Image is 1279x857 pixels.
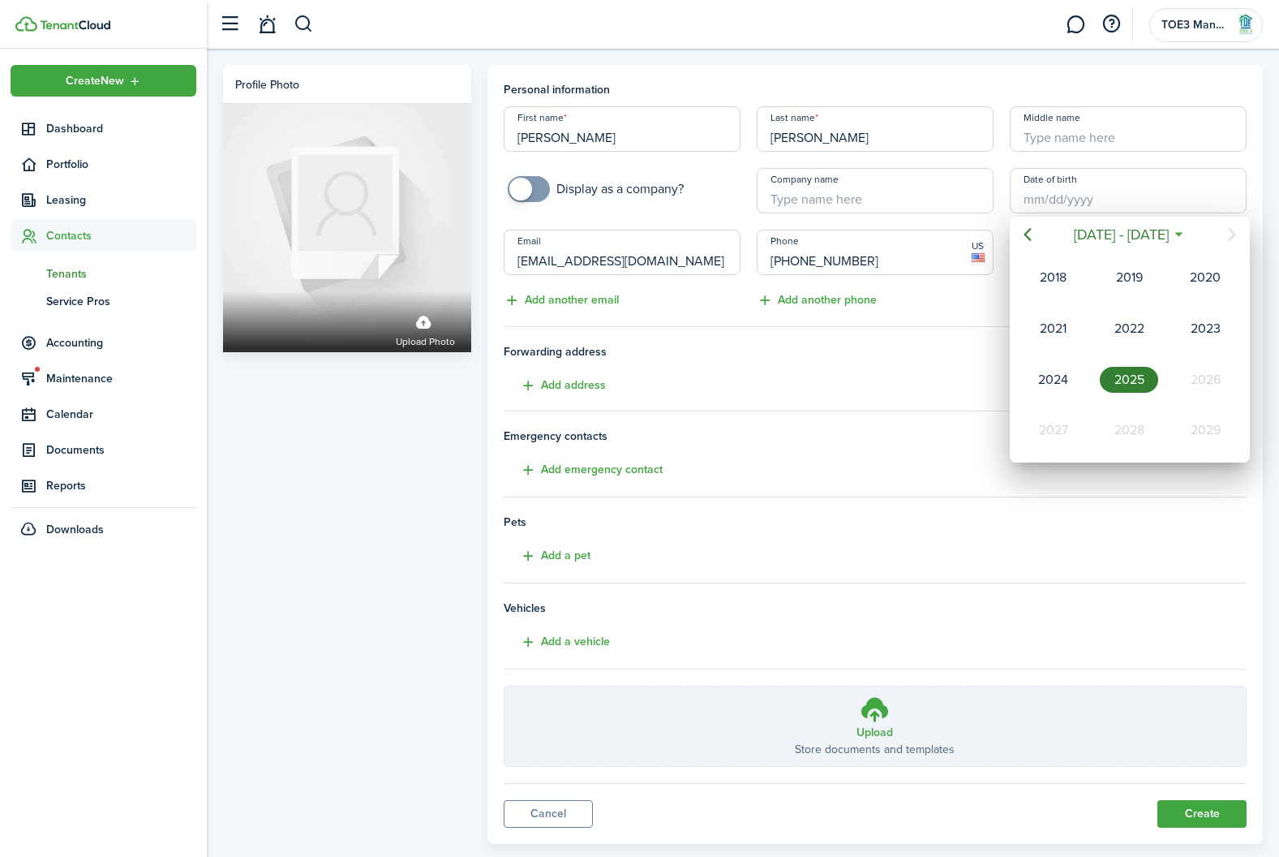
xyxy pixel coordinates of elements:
[1070,220,1172,249] span: [DATE] - [DATE]
[1024,417,1083,443] div: 2027
[1176,367,1234,393] div: 2026
[1100,367,1158,393] div: 2025
[1176,265,1234,291] div: 2020
[1100,265,1158,291] div: 2019
[1176,417,1234,443] div: 2029
[1100,316,1158,342] div: 2022
[1216,218,1248,251] mbsc-button: Next page
[1024,316,1083,342] div: 2021
[1176,316,1234,342] div: 2023
[1100,417,1158,443] div: 2028
[1011,218,1044,251] mbsc-button: Previous page
[1024,265,1083,291] div: 2018
[1063,220,1178,249] mbsc-button: [DATE] - [DATE]
[1024,367,1083,393] div: 2024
